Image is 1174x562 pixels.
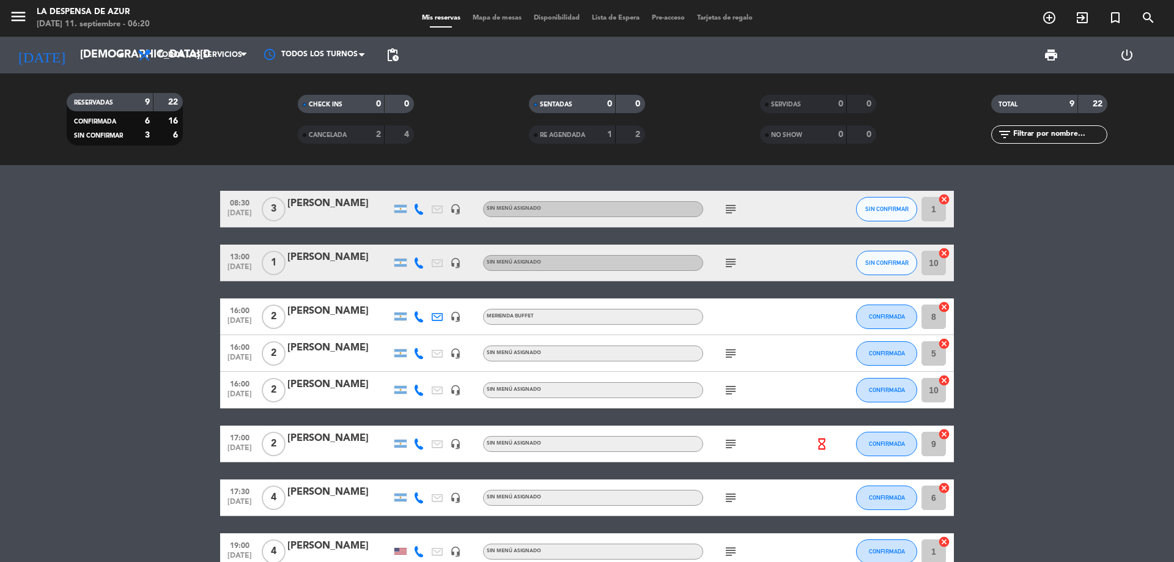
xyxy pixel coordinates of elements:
[869,313,905,320] span: CONFIRMADA
[224,353,255,368] span: [DATE]
[856,432,917,456] button: CONFIRMADA
[487,441,541,446] span: Sin menú asignado
[287,250,391,265] div: [PERSON_NAME]
[287,377,391,393] div: [PERSON_NAME]
[856,486,917,510] button: CONFIRMADA
[376,130,381,139] strong: 2
[723,256,738,270] i: subject
[723,202,738,216] i: subject
[9,42,74,68] i: [DATE]
[450,348,461,359] i: headset_mic
[9,7,28,26] i: menu
[1069,100,1074,108] strong: 9
[404,130,412,139] strong: 4
[838,130,843,139] strong: 0
[224,249,255,263] span: 13:00
[646,15,691,21] span: Pre-acceso
[224,498,255,512] span: [DATE]
[938,301,950,313] i: cancel
[487,314,534,319] span: Merienda Buffet
[224,263,255,277] span: [DATE]
[145,131,150,139] strong: 3
[869,548,905,555] span: CONFIRMADA
[723,490,738,505] i: subject
[607,100,612,108] strong: 0
[224,339,255,353] span: 16:00
[224,317,255,331] span: [DATE]
[1044,48,1058,62] span: print
[168,98,180,106] strong: 22
[158,51,242,59] span: Todos los servicios
[723,544,738,559] i: subject
[487,549,541,553] span: Sin menú asignado
[691,15,759,21] span: Tarjetas de regalo
[224,209,255,223] span: [DATE]
[450,257,461,268] i: headset_mic
[865,205,909,212] span: SIN CONFIRMAR
[1120,48,1134,62] i: power_settings_new
[723,383,738,397] i: subject
[771,102,801,108] span: SERVIDAS
[309,102,342,108] span: CHECK INS
[287,340,391,356] div: [PERSON_NAME]
[1089,37,1165,73] div: LOG OUT
[771,132,802,138] span: NO SHOW
[224,484,255,498] span: 17:30
[856,305,917,329] button: CONFIRMADA
[997,127,1012,142] i: filter_list
[224,376,255,390] span: 16:00
[450,438,461,449] i: headset_mic
[528,15,586,21] span: Disponibilidad
[416,15,467,21] span: Mis reservas
[262,378,286,402] span: 2
[287,484,391,500] div: [PERSON_NAME]
[74,133,123,139] span: SIN CONFIRMAR
[224,538,255,552] span: 19:00
[262,197,286,221] span: 3
[450,311,461,322] i: headset_mic
[938,247,950,259] i: cancel
[467,15,528,21] span: Mapa de mesas
[838,100,843,108] strong: 0
[74,100,113,106] span: RESERVADAS
[1108,10,1123,25] i: turned_in_not
[450,492,461,503] i: headset_mic
[287,538,391,554] div: [PERSON_NAME]
[938,482,950,494] i: cancel
[487,350,541,355] span: Sin menú asignado
[37,6,150,18] div: La Despensa de Azur
[404,100,412,108] strong: 0
[262,432,286,456] span: 2
[866,130,874,139] strong: 0
[262,486,286,510] span: 4
[856,251,917,275] button: SIN CONFIRMAR
[287,431,391,446] div: [PERSON_NAME]
[540,102,572,108] span: SENTADAS
[224,444,255,458] span: [DATE]
[450,204,461,215] i: headset_mic
[869,494,905,501] span: CONFIRMADA
[224,430,255,444] span: 17:00
[487,387,541,392] span: Sin menú asignado
[856,341,917,366] button: CONFIRMADA
[450,546,461,557] i: headset_mic
[145,98,150,106] strong: 9
[287,303,391,319] div: [PERSON_NAME]
[385,48,400,62] span: pending_actions
[869,440,905,447] span: CONFIRMADA
[450,385,461,396] i: headset_mic
[287,196,391,212] div: [PERSON_NAME]
[723,437,738,451] i: subject
[487,495,541,500] span: Sin menú asignado
[224,303,255,317] span: 16:00
[938,536,950,548] i: cancel
[114,48,128,62] i: arrow_drop_down
[815,437,829,451] i: hourglass_empty
[376,100,381,108] strong: 0
[865,259,909,266] span: SIN CONFIRMAR
[607,130,612,139] strong: 1
[145,117,150,125] strong: 6
[262,341,286,366] span: 2
[635,130,643,139] strong: 2
[1012,128,1107,141] input: Filtrar por nombre...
